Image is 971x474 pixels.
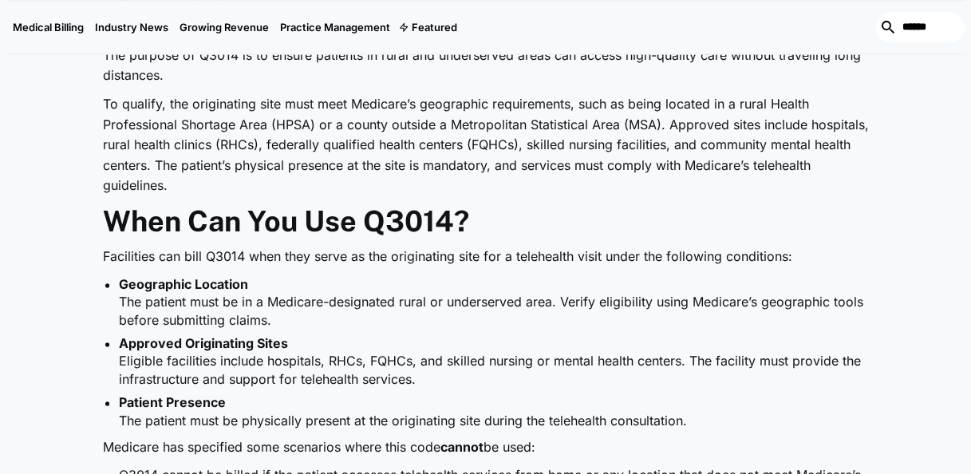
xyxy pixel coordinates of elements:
[89,1,174,53] a: Industry News
[119,276,248,292] strong: Geographic Location
[119,393,869,429] li: The patient must be physically present at the originating site during the telehealth consultation.
[103,204,469,238] strong: When Can You Use Q3014?
[440,439,484,455] strong: cannot
[119,275,869,329] li: The patient must be in a Medicare-designated rural or underserved area. Verify eligibility using ...
[274,1,396,53] a: Practice Management
[119,394,226,410] strong: Patient Presence
[103,94,869,196] p: To qualify, the originating site must meet Medicare’s geographic requirements, such as being loca...
[103,437,869,458] p: Medicare has specified some scenarios where this code be used:
[7,1,89,53] a: Medical Billing
[174,1,274,53] a: Growing Revenue
[412,21,457,34] div: Featured
[103,247,869,267] p: Facilities can bill Q3014 when they serve as the originating site for a telehealth visit under th...
[119,335,288,351] strong: Approved Originating Sites
[119,334,869,388] li: Eligible facilities include hospitals, RHCs, FQHCs, and skilled nursing or mental health centers....
[396,1,463,53] div: Featured
[103,45,869,86] p: The purpose of Q3014 is to ensure patients in rural and underserved areas can access high-quality...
